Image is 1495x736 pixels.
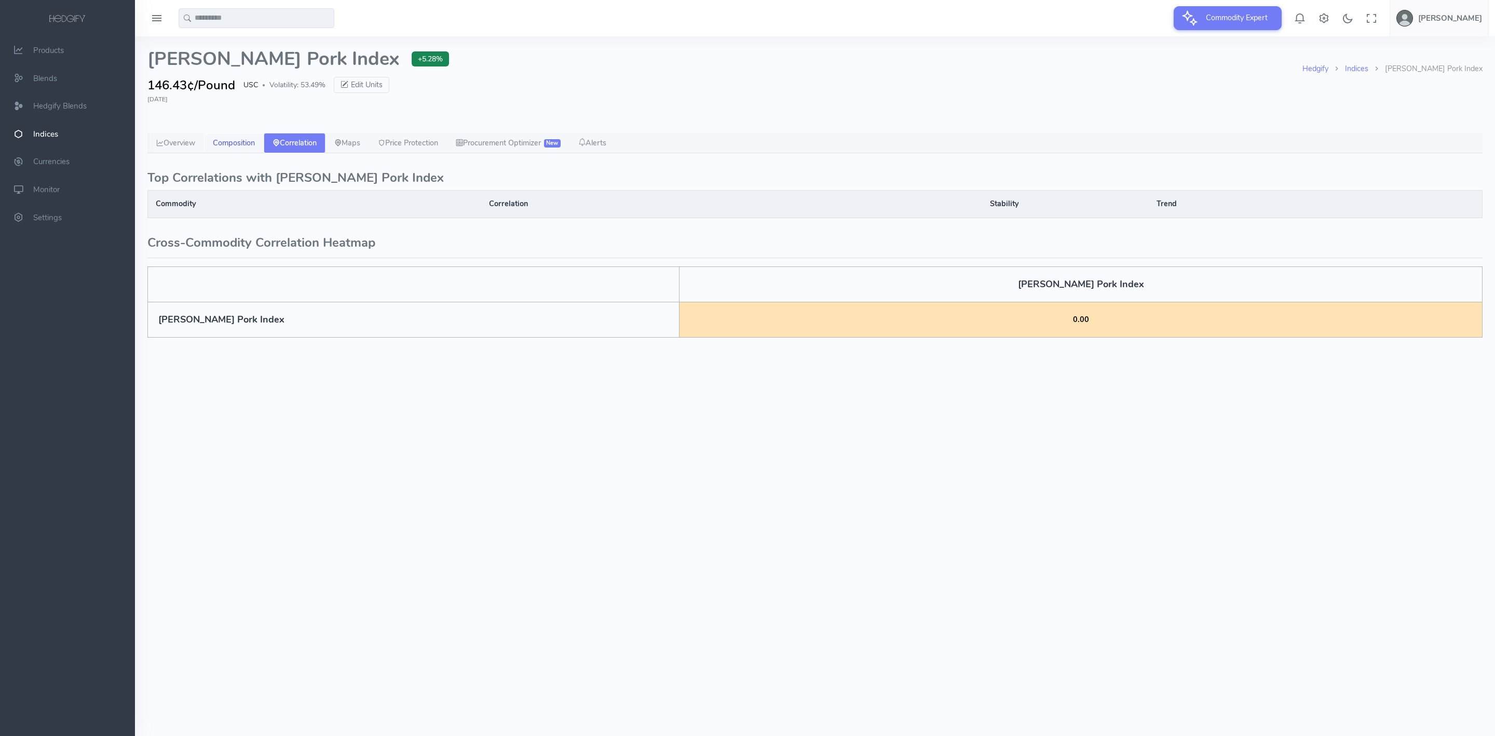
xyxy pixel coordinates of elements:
[447,133,569,154] a: Procurement Optimizer
[243,79,258,90] span: USC
[544,139,561,148] span: New
[33,157,70,167] span: Currencies
[269,79,325,90] span: Volatility: 53.49%
[147,133,204,154] a: Overview
[569,133,615,154] a: Alerts
[325,133,369,154] a: Maps
[47,14,88,25] img: logo
[147,236,1483,249] h3: Cross-Commodity Correlation Heatmap
[147,95,1483,104] div: [DATE]
[33,73,57,84] span: Blends
[33,184,60,195] span: Monitor
[1396,10,1413,26] img: user-image
[1302,63,1328,74] a: Hedgify
[1174,12,1282,23] a: Commodity Expert
[204,133,264,154] a: Composition
[982,190,1148,218] th: Stability
[148,302,679,338] td: [PERSON_NAME] Pork Index
[1345,63,1368,74] a: Indices
[33,129,58,139] span: Indices
[1174,6,1282,30] button: Commodity Expert
[412,51,449,66] span: +5.28%
[33,45,64,56] span: Products
[1149,190,1483,218] th: Trend
[1200,6,1274,29] span: Commodity Expert
[147,76,235,95] span: 146.43¢/Pound
[262,83,265,88] span: ●
[679,267,1483,302] td: [PERSON_NAME] Pork Index
[334,77,389,93] button: Edit Units
[264,133,325,154] a: Correlation
[147,171,1483,184] h3: Top Correlations with [PERSON_NAME] Pork Index
[148,190,482,218] th: Commodity
[679,302,1483,338] td: 0.00
[1368,63,1483,75] li: [PERSON_NAME] Pork Index
[369,133,447,154] a: Price Protection
[147,49,399,70] span: [PERSON_NAME] Pork Index
[33,212,62,223] span: Settings
[481,190,648,218] th: Correlation
[1418,14,1482,22] h5: [PERSON_NAME]
[33,101,87,111] span: Hedgify Blends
